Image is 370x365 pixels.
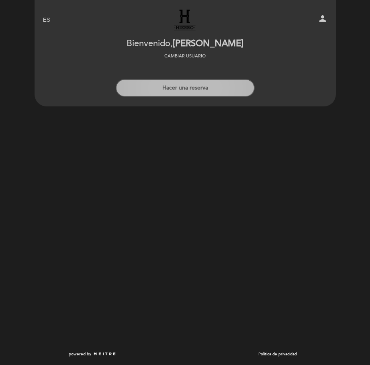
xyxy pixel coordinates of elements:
[127,39,243,49] h2: Bienvenido,
[162,53,208,60] button: Cambiar usuario
[69,351,116,357] a: powered by
[258,351,297,357] a: Política de privacidad
[116,79,255,97] button: Hacer una reserva
[318,14,327,23] i: person
[318,14,327,26] button: person
[69,351,91,357] span: powered by
[173,38,243,49] span: [PERSON_NAME]
[93,352,116,356] img: MEITRE
[135,9,235,31] a: Hierro [GEOGRAPHIC_DATA]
